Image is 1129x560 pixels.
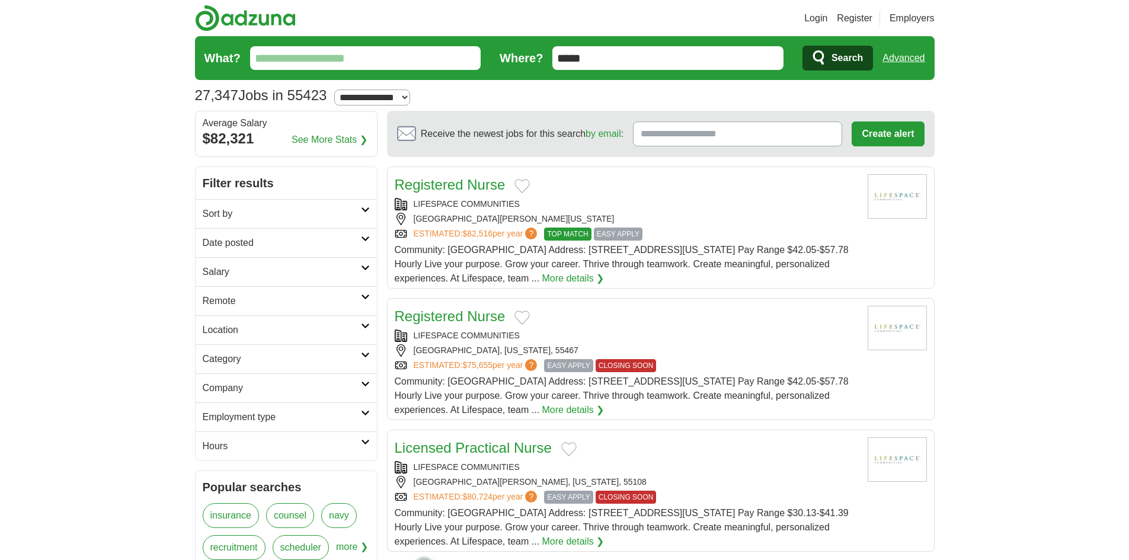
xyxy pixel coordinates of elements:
span: Community: [GEOGRAPHIC_DATA] Address: [STREET_ADDRESS][US_STATE] Pay Range $30.13-$41.39 Hourly L... [395,508,849,546]
h2: Category [203,352,361,366]
h2: Date posted [203,236,361,250]
h2: Hours [203,439,361,453]
a: Registered Nurse [395,177,506,193]
label: What? [204,49,241,67]
img: Adzuna logo [195,5,296,31]
h2: Popular searches [203,478,370,496]
a: by email [586,129,621,139]
img: Lifespace Communities logo [868,437,927,482]
span: CLOSING SOON [596,359,657,372]
a: Company [196,373,377,402]
span: ? [525,228,537,239]
span: 27,347 [195,85,238,106]
img: Lifespace Communities logo [868,174,927,219]
div: Average Salary [203,119,370,128]
h1: Jobs in 55423 [195,87,327,103]
span: EASY APPLY [594,228,642,241]
a: Registered Nurse [395,308,506,324]
div: $82,321 [203,128,370,149]
div: [GEOGRAPHIC_DATA][PERSON_NAME][US_STATE] [395,213,858,225]
a: Licensed Practical Nurse [395,440,552,456]
a: Register [837,11,872,25]
h2: Employment type [203,410,361,424]
span: EASY APPLY [544,359,593,372]
a: Sort by [196,199,377,228]
button: Search [802,46,873,71]
button: Add to favorite jobs [514,179,530,193]
h2: Sort by [203,207,361,221]
a: Salary [196,257,377,286]
a: ESTIMATED:$82,516per year? [414,228,540,241]
span: EASY APPLY [544,491,593,504]
a: LIFESPACE COMMUNITIES [414,462,520,472]
a: LIFESPACE COMMUNITIES [414,199,520,209]
a: See More Stats ❯ [292,133,367,147]
div: [GEOGRAPHIC_DATA], [US_STATE], 55467 [395,344,858,357]
a: navy [321,503,357,528]
a: Advanced [882,46,925,70]
span: CLOSING SOON [596,491,657,504]
button: Add to favorite jobs [514,311,530,325]
a: Category [196,344,377,373]
img: Lifespace Communities logo [868,306,927,350]
a: counsel [266,503,314,528]
span: TOP MATCH [544,228,591,241]
a: Login [804,11,827,25]
span: ? [525,359,537,371]
span: $75,655 [462,360,492,370]
h2: Location [203,323,361,337]
h2: Remote [203,294,361,308]
a: Location [196,315,377,344]
span: $80,724 [462,492,492,501]
a: More details ❯ [542,535,605,549]
a: ESTIMATED:$75,655per year? [414,359,540,372]
a: LIFESPACE COMMUNITIES [414,331,520,340]
a: Remote [196,286,377,315]
span: Community: [GEOGRAPHIC_DATA] Address: [STREET_ADDRESS][US_STATE] Pay Range $42.05-$57.78 Hourly L... [395,245,849,283]
span: Search [831,46,863,70]
a: Hours [196,431,377,460]
span: Receive the newest jobs for this search : [421,127,623,141]
button: Add to favorite jobs [561,442,577,456]
span: Community: [GEOGRAPHIC_DATA] Address: [STREET_ADDRESS][US_STATE] Pay Range $42.05-$57.78 Hourly L... [395,376,849,415]
button: Create alert [852,121,924,146]
a: Date posted [196,228,377,257]
h2: Filter results [196,167,377,199]
h2: Company [203,381,361,395]
a: ESTIMATED:$80,724per year? [414,491,540,504]
a: recruitment [203,535,266,560]
div: [GEOGRAPHIC_DATA][PERSON_NAME], [US_STATE], 55108 [395,476,858,488]
span: ? [525,491,537,503]
h2: Salary [203,265,361,279]
a: More details ❯ [542,403,605,417]
a: Employers [890,11,935,25]
a: insurance [203,503,259,528]
a: scheduler [273,535,329,560]
a: Employment type [196,402,377,431]
a: More details ❯ [542,271,605,286]
span: $82,516 [462,229,492,238]
label: Where? [500,49,543,67]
